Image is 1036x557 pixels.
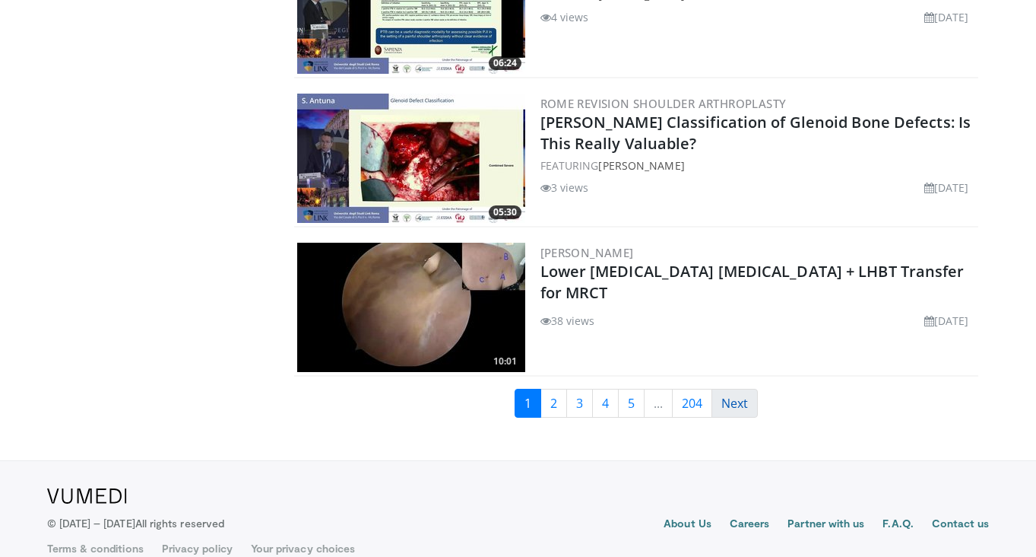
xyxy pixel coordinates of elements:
p: © [DATE] – [DATE] [47,516,225,531]
a: Your privacy choices [251,541,355,556]
div: FEATURING [540,158,975,173]
a: About Us [664,516,711,534]
li: [DATE] [924,313,969,329]
a: Privacy policy [162,541,233,556]
a: Next [711,389,758,418]
a: [PERSON_NAME] Classification of Glenoid Bone Defects: Is This Really Valuable? [540,112,971,154]
a: [PERSON_NAME] [598,158,684,173]
li: [DATE] [924,9,969,25]
span: 06:24 [489,56,521,70]
a: 05:30 [297,94,525,223]
nav: Search results pages [294,389,978,418]
a: [PERSON_NAME] [540,245,634,260]
li: 38 views [540,313,595,329]
img: 50cb4f28-a145-4b0f-a7da-1ac79a5ffdfc.300x170_q85_crop-smart_upscale.jpg [297,94,525,223]
span: 10:01 [489,355,521,368]
img: VuMedi Logo [47,489,127,504]
li: [DATE] [924,180,969,196]
a: Rome Revision Shoulder Arthroplasty [540,96,787,111]
a: Terms & conditions [47,541,144,556]
a: Contact us [932,516,990,534]
a: 5 [618,389,645,418]
a: 2 [540,389,567,418]
a: 204 [672,389,712,418]
a: 4 [592,389,619,418]
span: All rights reserved [135,517,224,530]
a: 1 [515,389,541,418]
a: Careers [730,516,770,534]
a: Lower [MEDICAL_DATA] [MEDICAL_DATA] + LHBT Transfer for MRCT [540,261,965,303]
li: 4 views [540,9,589,25]
a: 3 [566,389,593,418]
li: 3 views [540,180,589,196]
a: F.A.Q. [882,516,913,534]
a: Partner with us [787,516,864,534]
span: 05:30 [489,205,521,219]
a: 10:01 [297,243,525,372]
img: 33f8c7ea-f0fd-4274-afaa-9ecfd189a670.300x170_q85_crop-smart_upscale.jpg [297,243,525,372]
